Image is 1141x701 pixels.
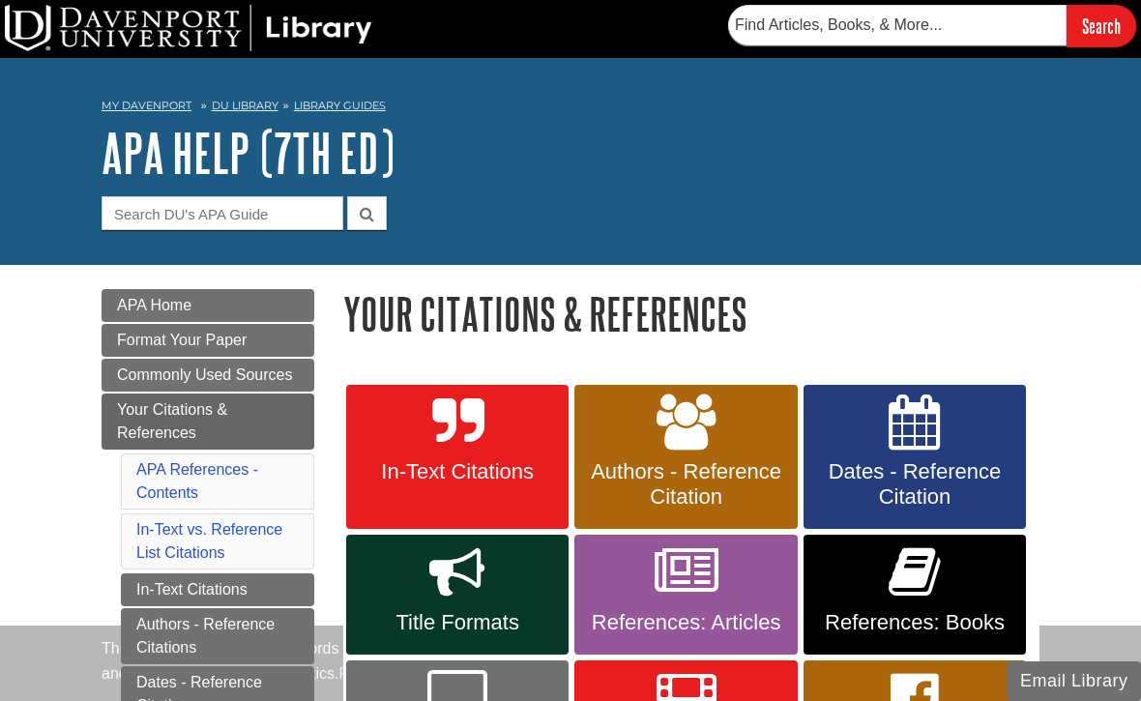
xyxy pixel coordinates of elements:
img: DU Library [5,5,372,51]
span: References: Books [818,610,1011,635]
a: In-Text Citations [121,573,314,606]
span: Your Citations & References [117,401,227,441]
span: Commonly Used Sources [117,366,292,383]
span: Title Formats [361,610,554,635]
h1: Your Citations & References [343,289,1039,338]
input: Search DU's APA Guide [102,196,343,230]
span: APA Home [117,297,191,313]
a: APA References - Contents [136,461,258,501]
a: Authors - Reference Citations [121,608,314,664]
span: Format Your Paper [117,332,247,348]
a: Dates - Reference Citation [804,385,1026,530]
a: References: Books [804,535,1026,655]
button: Email Library [1008,661,1141,701]
a: APA Help (7th Ed) [102,123,395,183]
span: References: Articles [589,610,782,635]
span: Authors - Reference Citation [589,459,782,510]
form: Searches DU Library's articles, books, and more [728,5,1136,46]
a: References: Articles [574,535,797,655]
a: In-Text Citations [346,385,569,530]
nav: breadcrumb [102,93,1039,124]
a: In-Text vs. Reference List Citations [136,521,282,561]
span: In-Text Citations [361,459,554,484]
input: Search [1067,5,1136,46]
a: APA Home [102,289,314,322]
a: Title Formats [346,535,569,655]
a: Authors - Reference Citation [574,385,797,530]
a: DU Library [212,99,278,112]
input: Find Articles, Books, & More... [728,5,1067,45]
a: My Davenport [102,98,191,114]
a: Library Guides [294,99,386,112]
span: Dates - Reference Citation [818,459,1011,510]
a: Commonly Used Sources [102,359,314,392]
a: Format Your Paper [102,324,314,357]
a: Your Citations & References [102,394,314,450]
